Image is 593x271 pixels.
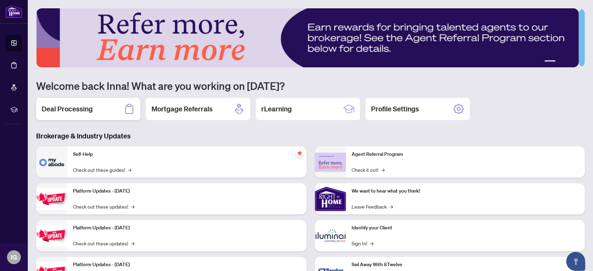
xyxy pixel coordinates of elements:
h1: Welcome back Inna! What are you working on [DATE]? [36,79,585,92]
a: Sign In!→ [352,239,373,247]
p: Agent Referral Program [352,151,579,158]
h2: Mortgage Referrals [151,104,213,114]
span: → [389,203,393,210]
a: Check out these updates!→ [73,203,134,210]
p: Self-Help [73,151,301,158]
img: Slide 0 [36,8,579,67]
img: Self-Help [36,146,67,178]
img: Platform Updates - July 8, 2025 [36,225,67,247]
span: → [381,166,385,173]
p: Platform Updates - [DATE] [73,224,301,232]
a: Check out these guides!→ [73,166,131,173]
span: pushpin [295,149,304,158]
img: Identify your Client [315,220,346,251]
img: logo [6,5,22,18]
button: 3 [564,60,567,63]
img: Agent Referral Program [315,153,346,172]
button: Open asap [565,247,586,268]
span: → [131,203,134,210]
p: We want to hear what you think! [352,187,579,195]
img: Platform Updates - July 21, 2025 [36,188,67,210]
p: Platform Updates - [DATE] [73,187,301,195]
a: Check it out!→ [352,166,385,173]
img: We want to hear what you think! [315,183,346,214]
h2: Profile Settings [371,104,419,114]
button: 1 [544,60,555,63]
a: Leave Feedback→ [352,203,393,210]
p: Sail Away With 8Twelve [352,261,579,269]
h3: Brokerage & Industry Updates [36,131,585,141]
span: IG [11,252,17,262]
h2: rLearning [261,104,292,114]
p: Platform Updates - [DATE] [73,261,301,269]
p: Identify your Client [352,224,579,232]
span: → [128,166,131,173]
span: → [131,239,134,247]
h2: Deal Processing [42,104,93,114]
button: 2 [558,60,561,63]
a: Check out these updates!→ [73,239,134,247]
span: → [370,239,373,247]
button: 4 [569,60,572,63]
button: 5 [575,60,578,63]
